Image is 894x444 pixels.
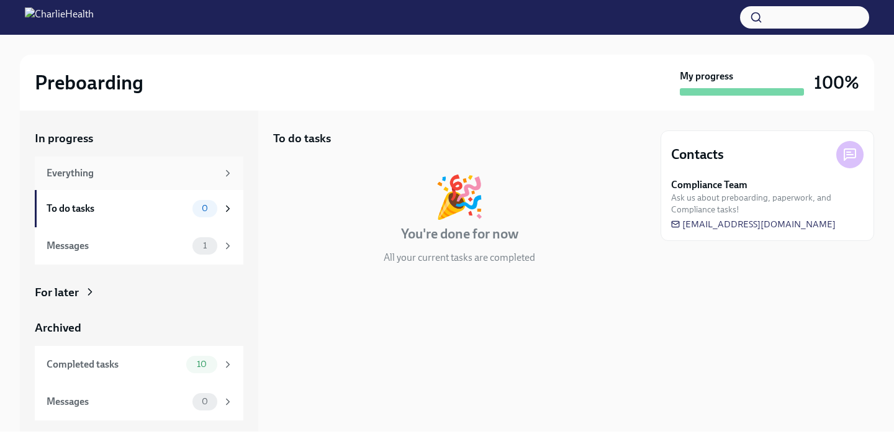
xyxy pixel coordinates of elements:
a: [EMAIL_ADDRESS][DOMAIN_NAME] [671,218,836,230]
a: Messages0 [35,383,243,420]
span: 10 [189,360,214,369]
a: Completed tasks10 [35,346,243,383]
strong: My progress [680,70,733,83]
div: To do tasks [47,202,187,215]
div: Everything [47,166,217,180]
a: Messages1 [35,227,243,265]
img: CharlieHealth [25,7,94,27]
div: Messages [47,395,187,409]
a: For later [35,284,243,301]
h2: Preboarding [35,70,143,95]
span: 0 [194,397,215,406]
div: For later [35,284,79,301]
div: Completed tasks [47,358,181,371]
a: Everything [35,156,243,190]
span: Ask us about preboarding, paperwork, and Compliance tasks! [671,192,864,215]
h4: You're done for now [401,225,518,243]
h4: Contacts [671,145,724,164]
div: 🎉 [434,176,485,217]
a: In progress [35,130,243,147]
span: 0 [194,204,215,213]
strong: Compliance Team [671,178,747,192]
a: Archived [35,320,243,336]
a: To do tasks0 [35,190,243,227]
div: Messages [47,239,187,253]
span: 1 [196,241,214,250]
p: All your current tasks are completed [384,251,535,265]
h3: 100% [814,71,859,94]
h5: To do tasks [273,130,331,147]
